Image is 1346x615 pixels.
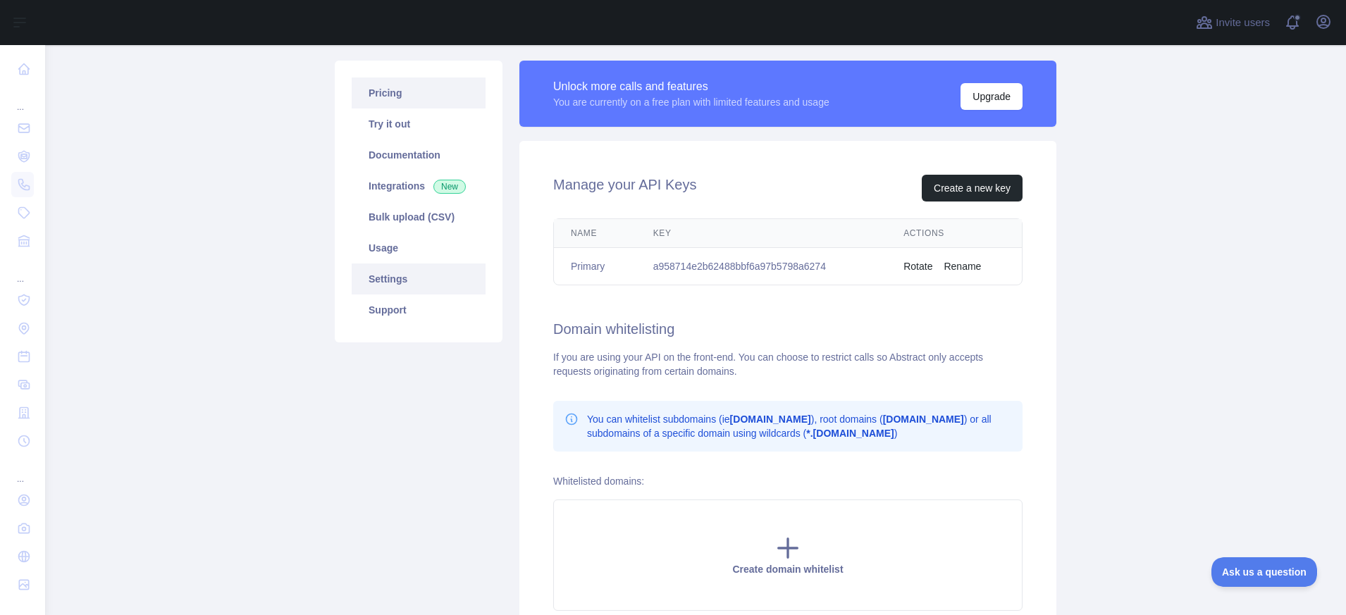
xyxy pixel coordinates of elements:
[554,248,636,285] td: Primary
[352,294,486,325] a: Support
[554,219,636,248] th: Name
[553,476,644,487] label: Whitelisted domains:
[352,232,486,263] a: Usage
[883,414,964,425] b: [DOMAIN_NAME]
[11,256,34,285] div: ...
[944,259,981,273] button: Rename
[352,170,486,201] a: Integrations New
[922,175,1023,201] button: Create a new key
[553,319,1023,339] h2: Domain whitelisting
[553,95,829,109] div: You are currently on a free plan with limited features and usage
[887,219,1022,248] th: Actions
[1216,15,1270,31] span: Invite users
[11,85,34,113] div: ...
[961,83,1023,110] button: Upgrade
[352,263,486,294] a: Settings
[732,564,843,575] span: Create domain whitelist
[636,248,887,285] td: a958714e2b62488bbf6a97b5798a6274
[352,139,486,170] a: Documentation
[553,78,829,95] div: Unlock more calls and features
[636,219,887,248] th: Key
[553,175,696,201] h2: Manage your API Keys
[1193,11,1273,34] button: Invite users
[553,350,1023,378] div: If you are using your API on the front-end. You can choose to restrict calls so Abstract only acc...
[11,456,34,485] div: ...
[352,108,486,139] a: Try it out
[352,201,486,232] a: Bulk upload (CSV)
[730,414,811,425] b: [DOMAIN_NAME]
[352,77,486,108] a: Pricing
[587,412,1011,440] p: You can whitelist subdomains (ie ), root domains ( ) or all subdomains of a specific domain using...
[903,259,932,273] button: Rotate
[1211,557,1318,587] iframe: Toggle Customer Support
[806,428,894,439] b: *.[DOMAIN_NAME]
[433,180,466,194] span: New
